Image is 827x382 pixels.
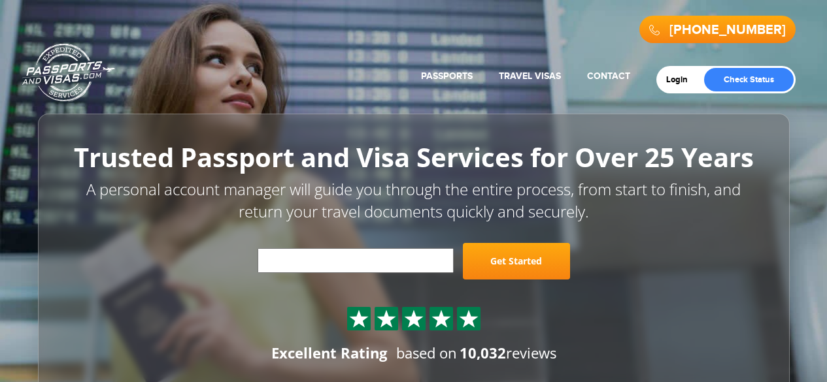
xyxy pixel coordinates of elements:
span: reviews [460,343,556,362]
a: [PHONE_NUMBER] [669,22,786,38]
div: Excellent Rating [271,343,387,363]
a: Contact [587,71,630,82]
img: Sprite St [459,309,479,328]
strong: 10,032 [460,343,506,362]
h1: Trusted Passport and Visa Services for Over 25 Years [67,143,760,172]
img: Sprite St [349,309,369,328]
img: Sprite St [431,309,451,328]
p: A personal account manager will guide you through the entire process, from start to finish, and r... [67,178,760,223]
a: Passports [421,71,473,82]
img: Sprite St [404,309,424,328]
a: Get Started [463,243,570,279]
a: Travel Visas [499,71,561,82]
a: Check Status [704,68,794,91]
a: Passports & [DOMAIN_NAME] [22,43,115,102]
img: Sprite St [377,309,396,328]
span: based on [396,343,457,362]
a: Login [666,74,697,85]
